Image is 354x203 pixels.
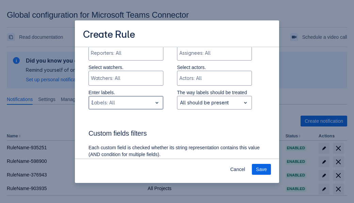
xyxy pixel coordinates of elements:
span: Cancel [230,164,245,175]
span: open [241,99,250,107]
p: Enter labels. [88,89,163,96]
p: The way labels should be treated [177,89,252,96]
span: Save [256,164,267,175]
p: Select watchers. [88,64,163,71]
button: Save [252,164,271,175]
p: Select actors. [177,64,252,71]
div: Scrollable content [75,47,279,159]
button: Cancel [226,164,249,175]
span: open [153,99,161,107]
h3: Create Rule [83,29,135,42]
p: Each custom field is checked whether its string representation contains this value (AND condition... [88,144,265,158]
h3: Custom fields filters [88,129,265,140]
